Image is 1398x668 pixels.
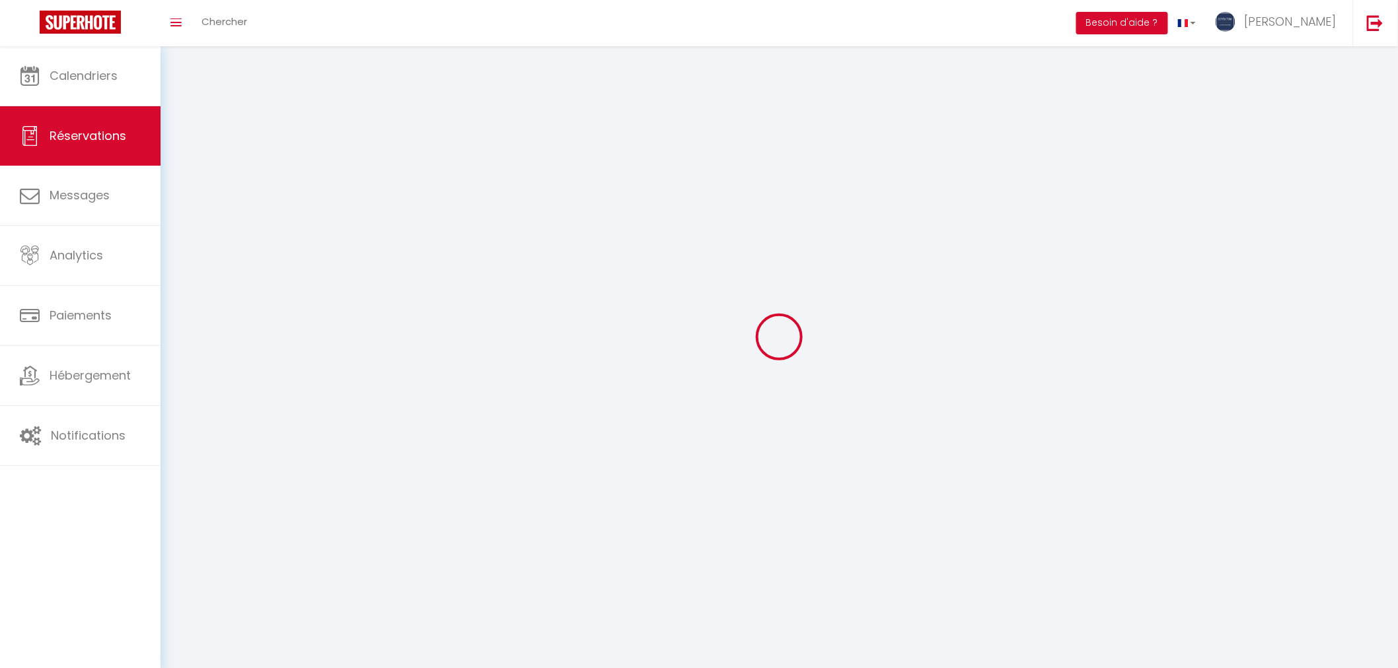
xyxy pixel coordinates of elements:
[50,187,110,203] span: Messages
[50,367,131,384] span: Hébergement
[1216,12,1235,32] img: ...
[50,307,112,323] span: Paiements
[50,247,103,263] span: Analytics
[40,11,121,34] img: Super Booking
[50,67,118,84] span: Calendriers
[11,5,50,45] button: Ouvrir le widget de chat LiveChat
[50,127,126,144] span: Réservations
[1244,13,1337,30] span: [PERSON_NAME]
[202,15,247,28] span: Chercher
[51,427,126,444] span: Notifications
[1076,12,1168,34] button: Besoin d'aide ?
[1367,15,1383,31] img: logout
